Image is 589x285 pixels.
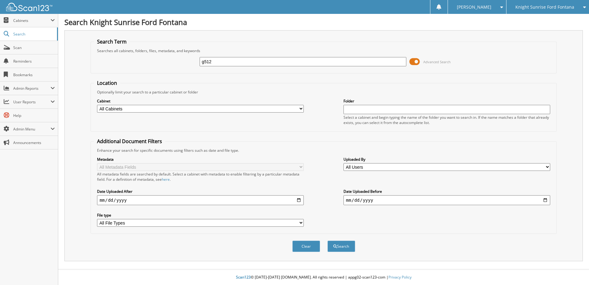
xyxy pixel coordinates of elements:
legend: Search Term [94,38,130,45]
label: Date Uploaded Before [343,189,550,194]
span: Scan [13,45,55,50]
span: Search [13,31,54,37]
span: Knight Sunrise Ford Fontana [515,5,574,9]
input: start [97,195,304,205]
span: Advanced Search [423,60,451,64]
label: Date Uploaded After [97,189,304,194]
div: © [DATE]-[DATE] [DOMAIN_NAME]. All rights reserved | appg02-scan123-com | [58,270,589,285]
span: Reminders [13,59,55,64]
span: Announcements [13,140,55,145]
span: Admin Menu [13,126,51,132]
span: [PERSON_NAME] [457,5,491,9]
span: Scan123 [236,275,251,280]
legend: Additional Document Filters [94,138,165,145]
span: Bookmarks [13,72,55,77]
label: File type [97,213,304,218]
label: Cabinet [97,98,304,104]
div: Enhance your search for specific documents using filters such as date and file type. [94,148,553,153]
div: Optionally limit your search to a particular cabinet or folder [94,89,553,95]
input: end [343,195,550,205]
div: All metadata fields are searched by default. Select a cabinet with metadata to enable filtering b... [97,171,304,182]
button: Clear [292,241,320,252]
img: scan123-logo-white.svg [6,3,52,11]
div: Searches all cabinets, folders, files, metadata, and keywords [94,48,553,53]
button: Search [327,241,355,252]
label: Uploaded By [343,157,550,162]
label: Folder [343,98,550,104]
a: here [162,177,170,182]
span: User Reports [13,99,51,105]
div: Select a cabinet and begin typing the name of the folder you want to search in. If the name match... [343,115,550,125]
a: Privacy Policy [388,275,412,280]
span: Help [13,113,55,118]
span: Admin Reports [13,86,51,91]
h1: Search Knight Sunrise Ford Fontana [64,17,583,27]
span: Cabinets [13,18,51,23]
iframe: Chat Widget [558,255,589,285]
label: Metadata [97,157,304,162]
legend: Location [94,80,120,86]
